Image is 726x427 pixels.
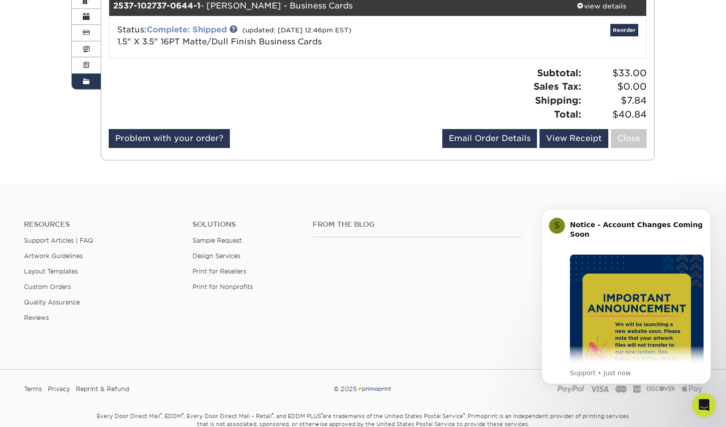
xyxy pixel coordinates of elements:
iframe: Google Customer Reviews [2,397,85,424]
strong: Shipping: [535,95,581,106]
a: Complete: Shipped [147,25,227,34]
a: Terms [24,382,42,397]
strong: Subtotal: [537,67,581,78]
span: $0.00 [584,80,647,94]
sup: ® [182,412,183,417]
a: Custom Orders [24,283,71,290]
a: Support Articles | FAQ [24,237,93,244]
strong: Sales Tax: [534,81,581,92]
sup: ® [272,412,273,417]
iframe: Intercom notifications message [527,194,726,400]
sup: ® [321,412,323,417]
a: Email Order Details [442,129,537,148]
a: Reviews [24,314,49,321]
strong: 2537-102737-0644-1 [113,1,200,10]
a: Privacy [48,382,70,397]
small: (updated: [DATE] 12:46pm EST) [242,26,352,34]
a: Reprint & Refund [76,382,129,397]
a: Sample Request [192,237,242,244]
a: 1.5" X 3.5" 16PT Matte/Dull Finish Business Cards [117,37,322,46]
sup: ® [160,412,162,417]
a: Print for Nonprofits [192,283,253,290]
span: $33.00 [584,66,647,80]
strong: Total: [554,109,581,120]
div: view details [556,1,646,11]
iframe: Intercom live chat [692,393,716,417]
a: Print for Resellers [192,268,246,275]
div: © 2025 [247,382,478,397]
a: Problem with your order? [109,129,230,148]
span: $40.84 [584,108,647,122]
a: Layout Templates [24,268,78,275]
a: Reorder [610,24,638,36]
a: Artwork Guidelines [24,252,83,260]
a: Design Services [192,252,240,260]
div: Status: [110,24,467,48]
h4: From the Blog [313,220,522,229]
img: Primoprint [357,385,392,393]
a: View Receipt [540,129,608,148]
span: $7.84 [584,94,647,108]
sup: ® [463,412,465,417]
a: Close [611,129,647,148]
h4: Resources [24,220,178,229]
a: Quality Assurance [24,298,80,306]
h4: Solutions [192,220,298,229]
